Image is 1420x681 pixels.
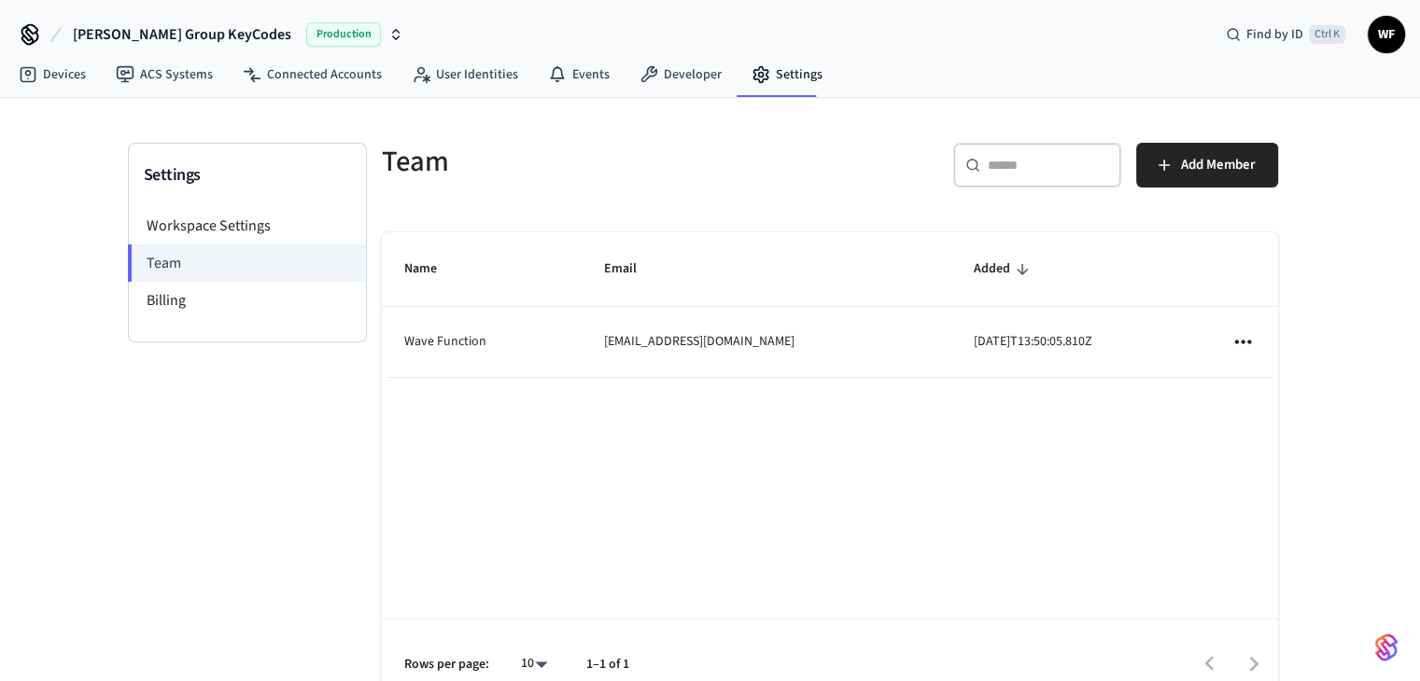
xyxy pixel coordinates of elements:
div: 10 [512,650,556,677]
span: [PERSON_NAME] Group KeyCodes [73,23,291,46]
span: Production [306,22,381,47]
div: Find by IDCtrl K [1211,18,1360,51]
td: [DATE]T13:50:05.810Z [951,307,1208,377]
h5: Team [382,143,819,181]
a: User Identities [397,58,533,91]
table: sticky table [382,232,1278,378]
button: Add Member [1136,143,1278,188]
a: Events [533,58,625,91]
span: Ctrl K [1309,25,1345,44]
p: 1–1 of 1 [586,655,629,674]
li: Billing [129,282,366,319]
span: Name [404,255,461,284]
li: Workspace Settings [129,207,366,244]
span: WF [1370,18,1403,51]
p: Rows per page: [404,655,489,674]
h3: Settings [144,162,351,188]
span: Find by ID [1246,25,1303,44]
a: Developer [625,58,737,91]
td: Wave Function [382,307,582,377]
img: SeamLogoGradient.69752ec5.svg [1375,632,1398,662]
span: Email [603,255,660,284]
span: Added [974,255,1034,284]
button: WF [1368,16,1405,53]
a: Devices [4,58,101,91]
td: [EMAIL_ADDRESS][DOMAIN_NAME] [581,307,951,377]
li: Team [128,244,366,282]
span: Add Member [1181,153,1256,177]
a: ACS Systems [101,58,228,91]
a: Connected Accounts [228,58,397,91]
a: Settings [737,58,837,91]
